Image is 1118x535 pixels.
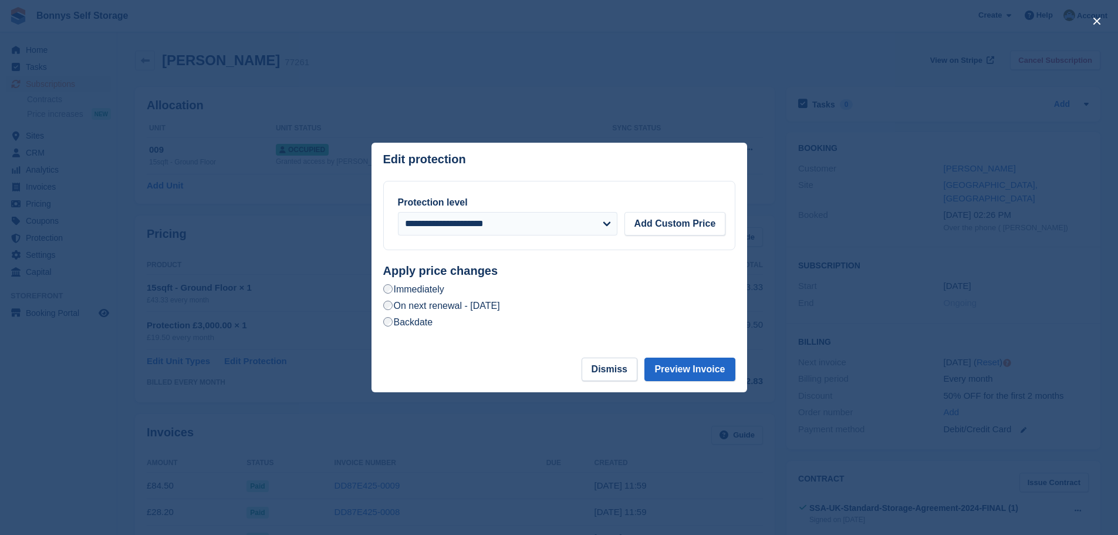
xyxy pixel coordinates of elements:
button: Preview Invoice [644,358,735,381]
button: close [1087,12,1106,31]
button: Dismiss [582,358,637,381]
p: Edit protection [383,153,466,166]
label: Immediately [383,283,444,295]
label: Protection level [398,197,468,207]
input: Immediately [383,284,393,294]
strong: Apply price changes [383,264,498,277]
label: On next renewal - [DATE] [383,300,500,312]
button: Add Custom Price [624,212,726,235]
input: Backdate [383,317,393,327]
input: On next renewal - [DATE] [383,301,393,310]
label: Backdate [383,316,433,328]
